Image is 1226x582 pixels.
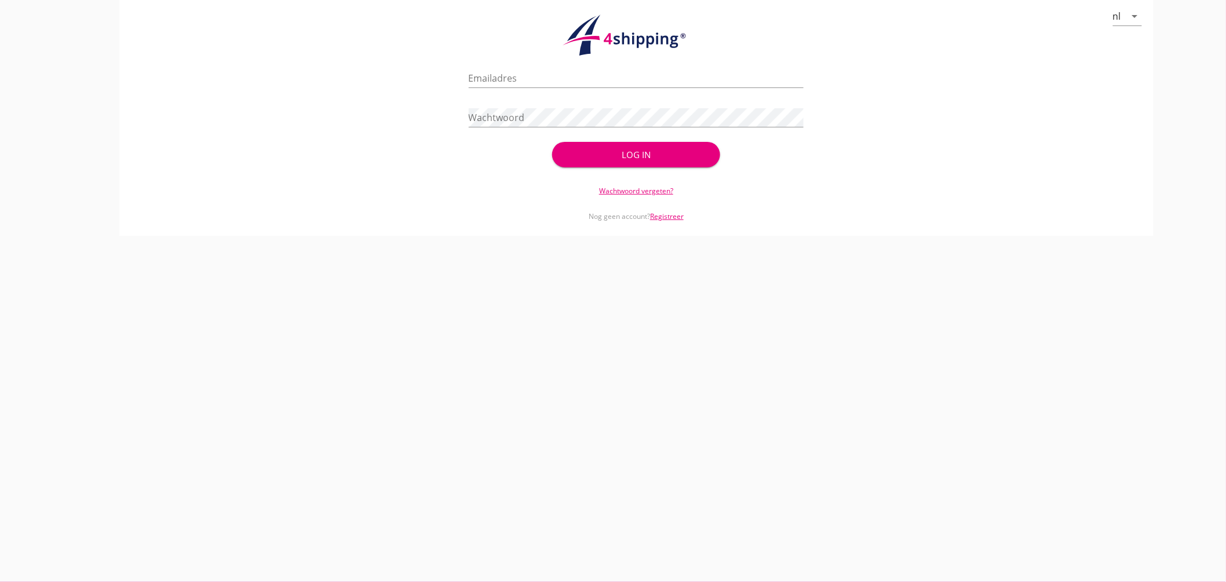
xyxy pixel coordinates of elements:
[552,142,720,167] button: Log in
[469,196,804,222] div: Nog geen account?
[599,186,673,196] a: Wachtwoord vergeten?
[469,69,804,87] input: Emailadres
[650,211,684,221] a: Registreer
[1113,11,1121,21] div: nl
[1128,9,1142,23] i: arrow_drop_down
[571,148,701,162] div: Log in
[561,14,711,57] img: logo.1f945f1d.svg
